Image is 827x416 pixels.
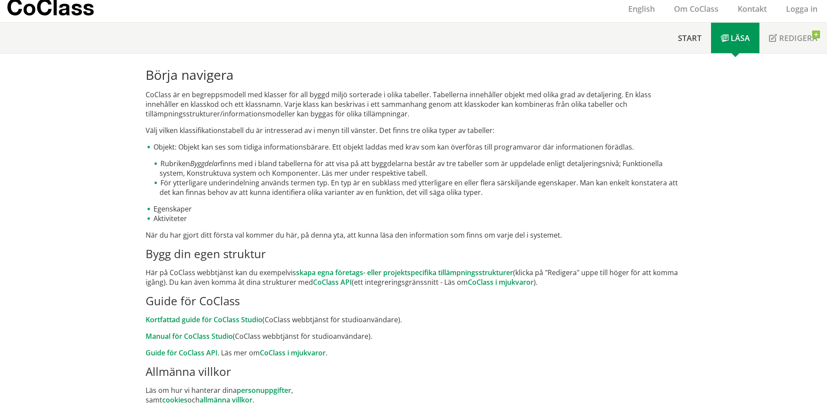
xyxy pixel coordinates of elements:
[776,3,827,14] a: Logga in
[146,294,681,308] h2: Guide för CoClass
[146,315,681,324] p: (CoClass webbtjänst för studioanvändare).
[237,385,291,395] a: personuppgifter
[296,268,513,277] a: skapa egna företags- eller projektspecifika tillämpningsstrukturer
[146,268,681,287] p: Här på CoClass webbtjänst kan du exempelvis (klicka på "Redigera" uppe till höger för att komma i...
[731,33,750,43] span: Läsa
[146,331,681,341] p: (CoClass webbtjänst för studioanvändare).
[146,331,233,341] a: Manual för CoClass Studio
[260,348,326,358] a: CoClass i mjukvaror
[146,67,681,83] h1: Börja navigera
[619,3,664,14] a: English
[146,348,681,358] p: . Läs mer om .
[146,385,681,405] p: Läs om hur vi hanterar dina , samt och .
[146,204,681,214] li: Egenskaper
[146,315,262,324] a: Kortfattad guide för CoClass Studio
[146,365,681,378] h2: Allmänna villkor
[668,23,711,53] a: Start
[678,33,701,43] span: Start
[468,277,534,287] a: CoClass i mjukvaror
[146,247,681,261] h2: Bygg din egen struktur
[190,159,220,168] em: Byggdelar
[664,3,728,14] a: Om CoClass
[146,90,681,119] p: CoClass är en begreppsmodell med klasser för all byggd miljö sorterade i olika tabeller. Tabeller...
[146,230,681,240] p: När du har gjort ditt första val kommer du här, på denna yta, att kunna läsa den information som ...
[146,348,218,358] a: Guide för CoClass API
[7,2,94,12] p: CoClass
[728,3,776,14] a: Kontakt
[153,159,681,178] li: Rubriken finns med i bland tabellerna för att visa på att byggdelarna består av tre tabeller som ...
[313,277,352,287] a: CoClass API
[146,214,681,223] li: Aktiviteter
[146,142,681,197] li: Objekt: Objekt kan ses som tidiga informationsbärare. Ett objekt laddas med krav som kan överföra...
[153,178,681,197] li: För ytterligare underindelning används termen typ. En typ är en subklass med ytterligare en eller...
[162,395,187,405] a: cookies
[146,126,681,135] p: Välj vilken klassifikationstabell du är intresserad av i menyn till vänster. Det finns tre olika ...
[200,395,252,405] a: allmänna villkor
[711,23,759,53] a: Läsa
